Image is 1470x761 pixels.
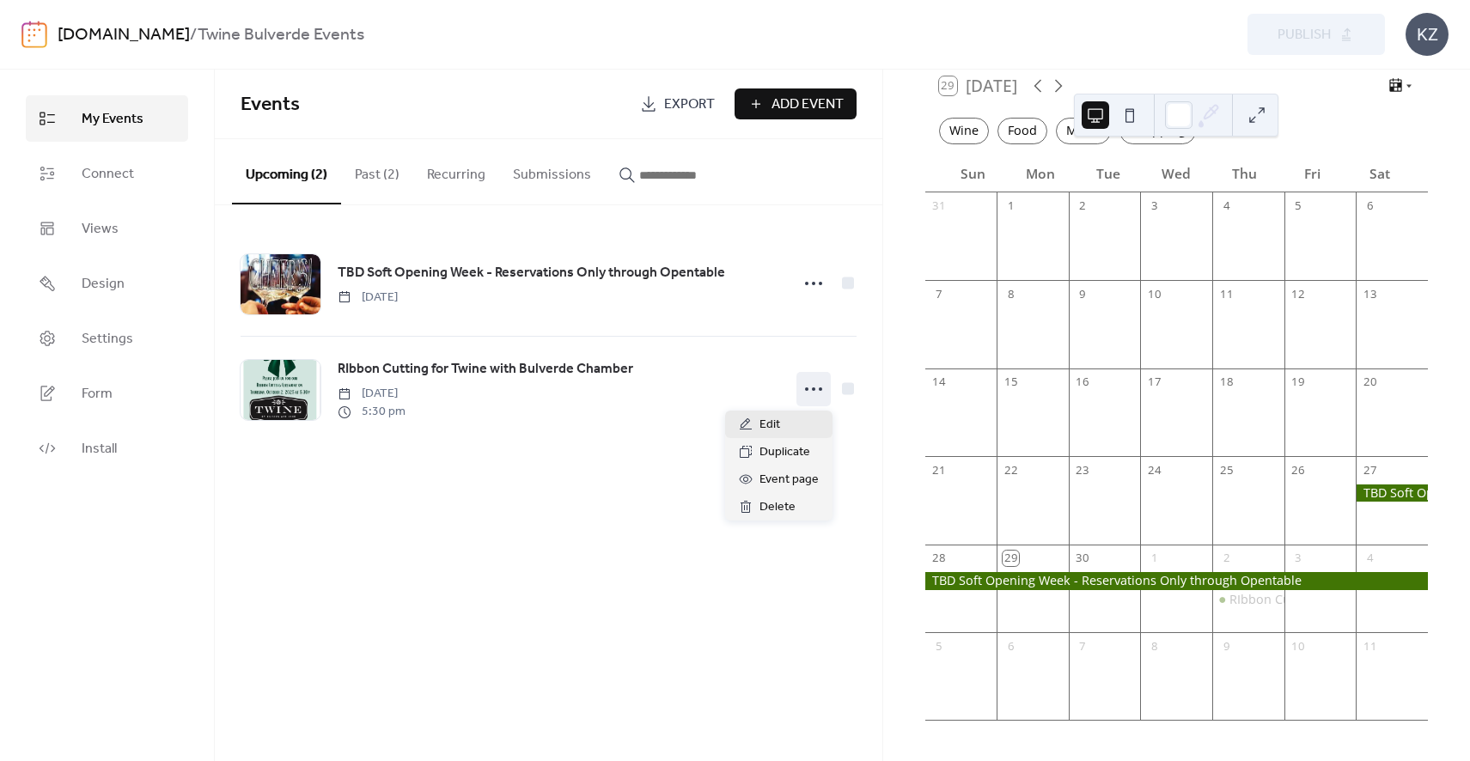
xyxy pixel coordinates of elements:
a: RIbbon Cutting for Twine with Bulverde Chamber [338,358,633,380]
a: [DOMAIN_NAME] [58,19,190,52]
span: Edit [759,415,780,435]
div: 7 [1075,638,1090,654]
div: 2 [1075,198,1090,214]
div: 28 [931,551,947,566]
button: Submissions [499,139,605,203]
div: 10 [1290,638,1306,654]
div: 12 [1290,287,1306,302]
div: Sun [939,155,1007,192]
span: Connect [82,164,134,185]
span: [DATE] [338,385,406,403]
div: Tue [1075,155,1143,192]
a: Settings [26,315,188,362]
div: 17 [1147,374,1162,390]
div: 27 [1363,462,1378,478]
div: 19 [1290,374,1306,390]
div: 13 [1363,287,1378,302]
div: 23 [1075,462,1090,478]
div: Food [997,118,1047,144]
div: 21 [931,462,947,478]
div: 9 [1075,287,1090,302]
div: Fri [1278,155,1346,192]
div: 25 [1218,462,1234,478]
span: [DATE] [338,289,398,307]
div: 14 [931,374,947,390]
div: Music [1056,118,1111,144]
b: Twine Bulverde Events [198,19,364,52]
div: 11 [1218,287,1234,302]
div: TBD Soft Opening Week - Reservations Only through Opentable [1356,484,1428,502]
div: 3 [1290,551,1306,566]
span: Design [82,274,125,295]
div: 9 [1218,638,1234,654]
div: 11 [1363,638,1378,654]
div: 22 [1003,462,1018,478]
div: 8 [1003,287,1018,302]
span: RIbbon Cutting for Twine with Bulverde Chamber [338,359,633,380]
button: Upcoming (2) [232,139,341,204]
div: 1 [1003,198,1018,214]
span: Settings [82,329,133,350]
div: 20 [1363,374,1378,390]
b: / [190,19,198,52]
a: Install [26,425,188,472]
span: Views [82,219,119,240]
div: Sat [1346,155,1414,192]
span: Form [82,384,113,405]
div: 30 [1075,551,1090,566]
div: 18 [1218,374,1234,390]
a: My Events [26,95,188,142]
div: 6 [1363,198,1378,214]
div: 4 [1218,198,1234,214]
div: Wine [939,118,989,144]
span: Delete [759,497,796,518]
span: Export [664,94,715,115]
div: Mon [1007,155,1075,192]
div: 26 [1290,462,1306,478]
div: 6 [1003,638,1018,654]
span: Install [82,439,117,460]
div: 3 [1147,198,1162,214]
div: 5 [931,638,947,654]
div: 2 [1218,551,1234,566]
div: KZ [1406,13,1449,56]
a: Form [26,370,188,417]
button: Add Event [735,88,857,119]
a: Export [627,88,728,119]
div: TBD Soft Opening Week - Reservations Only through Opentable [925,572,1428,589]
span: Add Event [772,94,844,115]
button: Recurring [413,139,499,203]
span: Events [241,86,300,124]
div: 29 [1003,551,1018,566]
div: 31 [931,198,947,214]
span: Event page [759,470,819,490]
div: 7 [931,287,947,302]
div: 10 [1147,287,1162,302]
a: TBD Soft Opening Week - Reservations Only through Opentable [338,262,725,284]
button: Past (2) [341,139,413,203]
a: Design [26,260,188,307]
div: 15 [1003,374,1018,390]
div: RIbbon Cutting for Twine with Bulverde Chamber [1212,591,1284,608]
div: 16 [1075,374,1090,390]
span: Duplicate [759,442,810,463]
div: Thu [1211,155,1278,192]
div: 24 [1147,462,1162,478]
div: 5 [1290,198,1306,214]
span: 5:30 pm [338,403,406,421]
span: TBD Soft Opening Week - Reservations Only through Opentable [338,263,725,283]
div: 1 [1147,551,1162,566]
a: Views [26,205,188,252]
div: 8 [1147,638,1162,654]
a: Connect [26,150,188,197]
div: 4 [1363,551,1378,566]
div: Wed [1143,155,1211,192]
span: My Events [82,109,143,130]
img: logo [21,21,47,48]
